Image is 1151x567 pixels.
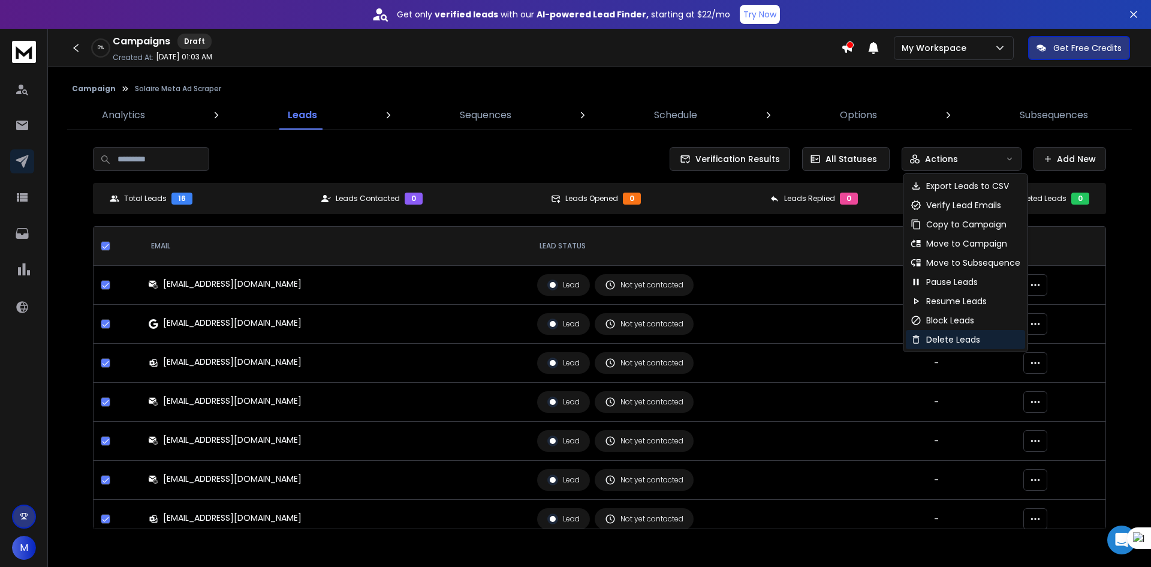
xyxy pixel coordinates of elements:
p: Verify Lead Emails [926,199,1001,211]
div: Lead [547,358,580,368]
div: Not yet contacted [605,436,683,446]
p: All Statuses [825,153,877,165]
div: [EMAIL_ADDRESS][DOMAIN_NAME] [163,356,302,368]
td: - [927,383,1016,422]
div: Lead [547,280,580,290]
p: Resume Leads [926,295,987,307]
a: Subsequences [1013,101,1095,130]
a: Schedule [647,101,704,130]
button: Verification Results [670,147,790,171]
button: Try Now [740,5,780,24]
button: M [12,536,36,560]
p: Get only with our starting at $22/mo [397,8,730,20]
a: Leads [281,101,324,130]
p: Leads Replied [784,194,835,203]
div: Lead [547,514,580,524]
strong: AI-powered Lead Finder, [537,8,649,20]
div: 0 [405,193,423,205]
p: Schedule [654,108,697,122]
p: Completed Leads [1001,194,1066,203]
span: Verification Results [691,153,780,165]
div: [EMAIL_ADDRESS][DOMAIN_NAME] [163,512,302,524]
p: 0 % [98,44,104,52]
div: 0 [840,193,858,205]
div: Open Intercom Messenger [1107,526,1136,554]
button: Add New [1034,147,1106,171]
div: Not yet contacted [605,280,683,290]
p: Export Leads to CSV [926,180,1009,192]
div: Not yet contacted [605,397,683,407]
p: Copy to Campaign [926,218,1007,230]
p: Leads Contacted [336,194,400,203]
p: Sequences [460,108,511,122]
p: Leads [288,108,317,122]
div: Not yet contacted [605,514,683,524]
div: Draft [177,34,212,49]
p: Pause Leads [926,276,978,288]
p: Get Free Credits [1053,42,1122,54]
button: Campaign [72,84,116,94]
p: Options [840,108,877,122]
a: Sequences [453,101,519,130]
p: Solaire Meta Ad Scraper [135,84,221,94]
th: EMAIL [141,227,530,266]
button: Get Free Credits [1028,36,1130,60]
h1: Campaigns [113,34,170,49]
div: Lead [547,319,580,329]
p: Leads Opened [565,194,618,203]
div: Not yet contacted [605,319,683,329]
td: - [927,344,1016,383]
p: Subsequences [1020,108,1088,122]
a: Options [833,101,884,130]
strong: verified leads [435,8,498,20]
div: 0 [1071,193,1089,205]
p: Analytics [102,108,145,122]
td: - [927,500,1016,539]
div: [EMAIL_ADDRESS][DOMAIN_NAME] [163,317,302,329]
p: Move to Campaign [926,238,1007,250]
div: Lead [547,475,580,485]
th: LEAD STATUS [530,227,927,266]
p: Total Leads [124,194,167,203]
p: Delete Leads [926,334,980,346]
p: Try Now [743,8,776,20]
p: Created At: [113,53,153,62]
a: Analytics [95,101,152,130]
div: Lead [547,436,580,446]
div: Not yet contacted [605,475,683,485]
p: Actions [925,153,958,165]
img: logo [12,41,36,63]
div: [EMAIL_ADDRESS][DOMAIN_NAME] [163,434,302,446]
p: Block Leads [926,314,974,326]
p: Move to Subsequence [926,257,1020,269]
div: 16 [171,193,192,205]
p: [DATE] 01:03 AM [156,52,212,62]
div: [EMAIL_ADDRESS][DOMAIN_NAME] [163,395,302,407]
td: - [927,422,1016,461]
p: My Workspace [902,42,971,54]
div: [EMAIL_ADDRESS][DOMAIN_NAME] [163,278,302,290]
div: [EMAIL_ADDRESS][DOMAIN_NAME] [163,473,302,485]
div: Lead [547,397,580,407]
div: Not yet contacted [605,358,683,368]
td: - [927,461,1016,500]
div: 0 [623,193,641,205]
